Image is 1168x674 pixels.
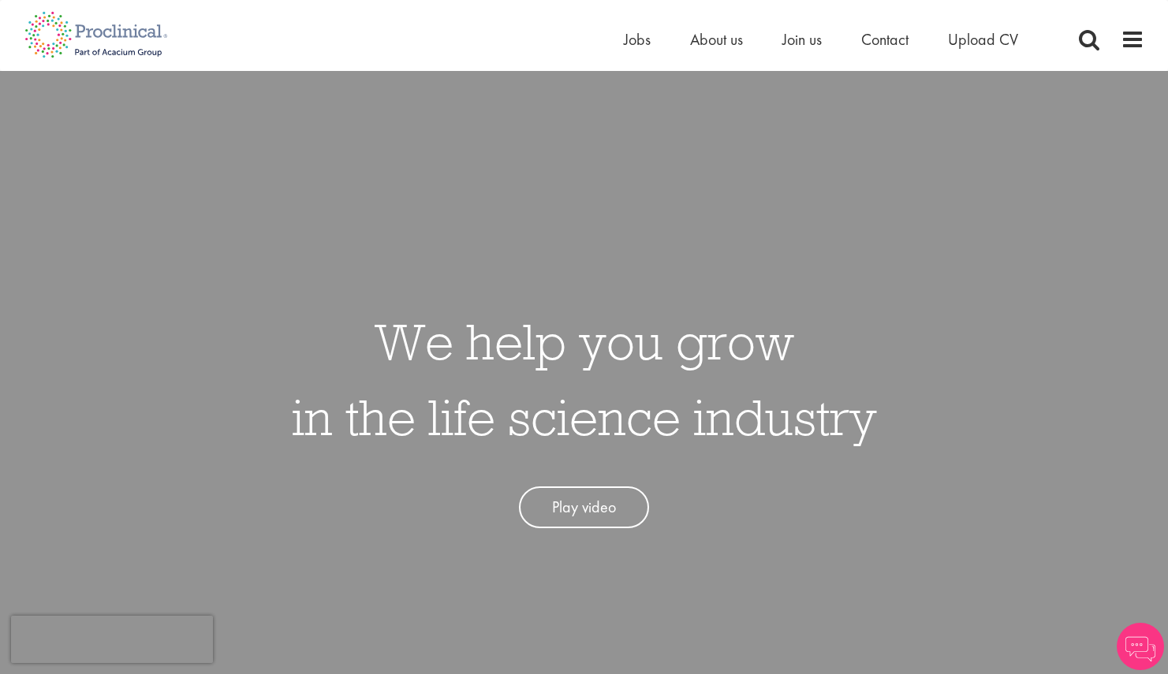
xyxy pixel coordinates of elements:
a: Join us [782,29,822,50]
a: About us [690,29,743,50]
a: Jobs [624,29,651,50]
a: Play video [519,486,649,528]
h1: We help you grow in the life science industry [292,303,877,455]
a: Upload CV [948,29,1018,50]
img: Chatbot [1117,623,1164,670]
a: Contact [861,29,909,50]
